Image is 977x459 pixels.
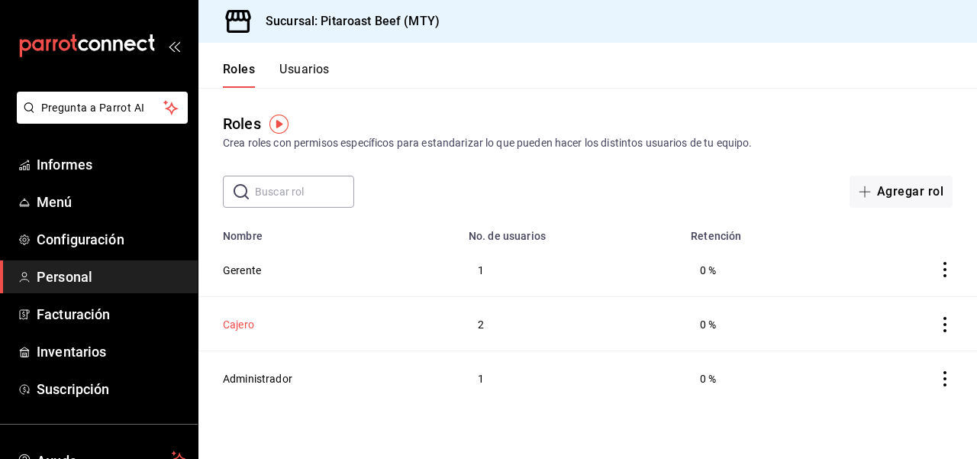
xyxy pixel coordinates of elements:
font: 0 % [700,318,716,331]
font: Configuración [37,231,124,247]
font: 0 % [700,373,716,385]
button: Administrador [223,370,292,387]
button: comportamiento [937,262,953,277]
font: Informes [37,157,92,173]
font: Menú [37,194,73,210]
font: Facturación [37,306,110,322]
button: Cajero [223,315,254,332]
font: Roles [223,62,255,76]
font: 1 [478,373,484,385]
font: Inventarios [37,344,106,360]
button: Pregunta a Parrot AI [17,92,188,124]
a: Pregunta a Parrot AI [11,111,188,127]
font: Agregar rol [877,184,943,199]
font: No. de usuarios [469,231,546,243]
font: Administrador [223,373,292,385]
font: Pregunta a Parrot AI [41,102,145,114]
font: Crea roles con permisos específicos para estandarizar lo que pueden hacer los distintos usuarios ... [223,137,752,149]
button: comportamiento [937,317,953,332]
font: 0 % [700,264,716,276]
font: Nombre [223,231,263,243]
font: Cajero [223,318,254,331]
font: 2 [478,318,484,331]
font: Suscripción [37,381,109,397]
input: Buscar rol [255,176,354,207]
font: Sucursal: Pitaroast Beef (MTY) [266,14,440,28]
div: pestañas de navegación [223,61,330,88]
font: 1 [478,264,484,276]
font: Retención [691,231,741,243]
font: Roles [223,115,261,133]
button: comportamiento [937,371,953,386]
img: Marcador de información sobre herramientas [269,115,289,134]
font: Personal [37,269,92,285]
font: Usuarios [279,62,330,76]
button: abrir_cajón_menú [168,40,180,52]
button: Agregar rol [850,176,953,208]
button: Gerente [223,261,261,278]
font: Gerente [223,264,261,276]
